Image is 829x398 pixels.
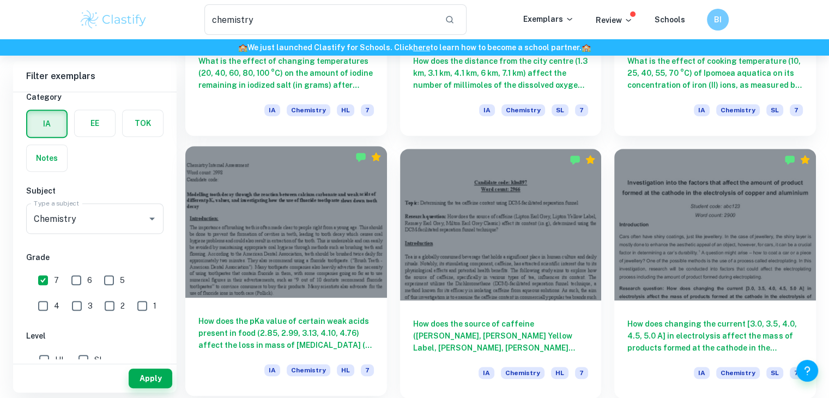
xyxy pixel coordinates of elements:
[123,110,163,136] button: TOK
[575,367,588,379] span: 7
[361,104,374,116] span: 7
[413,55,589,91] h6: How does the distance from the city centre (1.3 km, 3.1 km, 4.1 km, 6 km, 7.1 km) affect the numb...
[766,104,783,116] span: SL
[34,198,79,208] label: Type a subject
[711,14,724,26] h6: BI
[287,364,330,376] span: Chemistry
[716,104,760,116] span: Chemistry
[198,55,374,91] h6: What is the effect of changing temperatures (20, 40, 60, 80, 100 °C) on the amount of iodine rema...
[264,104,280,116] span: IA
[716,367,760,379] span: Chemistry
[87,274,92,286] span: 6
[790,104,803,116] span: 7
[54,300,59,312] span: 4
[790,367,803,379] span: 7
[337,104,354,116] span: HL
[198,315,374,351] h6: How does the pKa value of certain weak acids present in food (2.85, 2.99, 3.13, 4.10, 4.76) affec...
[54,274,59,286] span: 7
[120,300,125,312] span: 2
[627,55,803,91] h6: What is the effect of cooking temperature (10, 25, 40, 55, 70 °C) of Ipomoea aquatica on its conc...
[27,111,66,137] button: IA
[264,364,280,376] span: IA
[144,211,160,226] button: Open
[582,43,591,52] span: 🏫
[129,369,172,388] button: Apply
[766,367,783,379] span: SL
[355,152,366,162] img: Marked
[371,152,382,162] div: Premium
[204,4,437,35] input: Search for any exemplars...
[552,104,568,116] span: SL
[153,300,156,312] span: 1
[2,41,827,53] h6: We just launched Clastify for Schools. Click to learn how to become a school partner.
[784,154,795,165] img: Marked
[479,367,494,379] span: IA
[27,145,67,171] button: Notes
[694,104,710,116] span: IA
[800,154,810,165] div: Premium
[79,9,148,31] img: Clastify logo
[627,318,803,354] h6: How does changing the current [3.0, 3.5, 4.0, 4.5, 5.0 A] in electrolysis affect the mass of prod...
[707,9,729,31] button: BI
[88,300,93,312] span: 3
[185,149,387,398] a: How does the pKa value of certain weak acids present in food (2.85, 2.99, 3.13, 4.10, 4.76) affec...
[337,364,354,376] span: HL
[575,104,588,116] span: 7
[26,330,164,342] h6: Level
[361,364,374,376] span: 7
[501,367,544,379] span: Chemistry
[94,354,104,366] span: SL
[655,15,685,24] a: Schools
[585,154,596,165] div: Premium
[287,104,330,116] span: Chemistry
[13,61,177,92] h6: Filter exemplars
[551,367,568,379] span: HL
[26,185,164,197] h6: Subject
[596,14,633,26] p: Review
[238,43,247,52] span: 🏫
[413,318,589,354] h6: How does the source of caffeine ([PERSON_NAME], [PERSON_NAME] Yellow Label, [PERSON_NAME], [PERSO...
[479,104,495,116] span: IA
[694,367,710,379] span: IA
[413,43,430,52] a: here
[75,110,115,136] button: EE
[523,13,574,25] p: Exemplars
[26,251,164,263] h6: Grade
[120,274,125,286] span: 5
[614,149,816,398] a: How does changing the current [3.0, 3.5, 4.0, 4.5, 5.0 A] in electrolysis affect the mass of prod...
[26,91,164,103] h6: Category
[400,149,602,398] a: How does the source of caffeine ([PERSON_NAME], [PERSON_NAME] Yellow Label, [PERSON_NAME], [PERSO...
[796,360,818,382] button: Help and Feedback
[570,154,580,165] img: Marked
[501,104,545,116] span: Chemistry
[55,354,65,366] span: HL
